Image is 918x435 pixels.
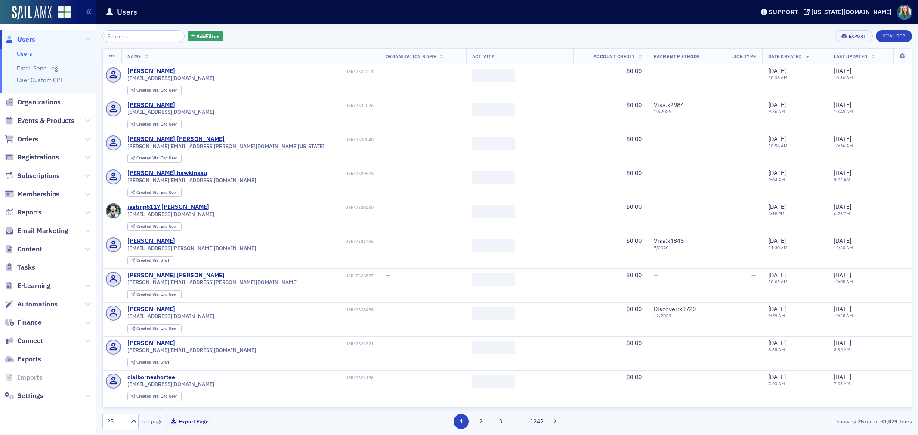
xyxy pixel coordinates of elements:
[17,208,42,217] span: Reports
[127,290,182,299] div: Created Via: End User
[127,101,175,109] a: [PERSON_NAME]
[834,271,851,279] span: [DATE]
[176,307,374,312] div: USR-7628498
[768,108,785,114] time: 9:36 AM
[768,67,786,75] span: [DATE]
[472,205,515,218] span: ‌
[127,381,214,387] span: [EMAIL_ADDRESS][DOMAIN_NAME]
[751,339,756,347] span: —
[127,67,175,75] div: [PERSON_NAME]
[127,169,207,177] a: [PERSON_NAME].hawkinsau
[834,237,851,245] span: [DATE]
[834,279,853,285] time: 10:05 AM
[127,211,214,217] span: [EMAIL_ADDRESS][DOMAIN_NAME]
[626,237,642,245] span: $0.00
[136,326,177,331] div: End User
[127,306,175,313] a: [PERSON_NAME]
[626,271,642,279] span: $0.00
[5,263,35,272] a: Tasks
[472,273,515,286] span: ‌
[768,211,785,217] time: 6:18 PM
[834,74,853,80] time: 10:36 AM
[136,360,169,365] div: Staff
[626,407,642,415] span: $0.00
[386,169,390,177] span: —
[472,103,515,116] span: ‌
[473,414,488,429] button: 2
[386,271,390,279] span: —
[17,336,43,346] span: Connect
[5,336,43,346] a: Connect
[626,135,642,143] span: $0.00
[127,358,173,367] div: Created Via: Staff
[733,53,756,59] span: Job Type
[493,414,508,429] button: 3
[834,101,851,109] span: [DATE]
[136,224,161,229] span: Created Via :
[768,169,786,177] span: [DATE]
[472,307,515,320] span: ‌
[834,305,851,313] span: [DATE]
[768,271,786,279] span: [DATE]
[176,341,374,346] div: USR-7626321
[136,88,177,93] div: End User
[127,75,214,81] span: [EMAIL_ADDRESS][DOMAIN_NAME]
[12,6,52,20] img: SailAMX
[210,205,374,210] div: USR-7629230
[849,34,866,39] div: Export
[5,153,59,162] a: Registrations
[768,407,786,415] span: [DATE]
[386,407,390,415] span: —
[879,417,899,425] strong: 31,029
[751,203,756,211] span: —
[626,373,642,381] span: $0.00
[127,135,225,143] a: [PERSON_NAME].[PERSON_NAME]
[768,346,785,352] time: 8:35 AM
[386,101,390,109] span: —
[834,245,853,251] time: 11:30 AM
[834,67,851,75] span: [DATE]
[626,169,642,177] span: $0.00
[142,417,163,425] label: per page
[751,135,756,143] span: —
[17,171,60,181] span: Subscriptions
[5,355,41,364] a: Exports
[834,203,851,211] span: [DATE]
[769,8,798,16] div: Support
[136,394,177,399] div: End User
[654,53,700,59] span: Payment Methods
[5,373,43,382] a: Imports
[472,137,515,150] span: ‌
[136,122,177,127] div: End User
[136,393,161,399] span: Created Via :
[127,237,175,245] div: [PERSON_NAME]
[834,211,850,217] time: 6:25 PM
[208,171,374,176] div: USR-7629678
[654,245,714,251] span: 7 / 2026
[626,305,642,313] span: $0.00
[626,203,642,211] span: $0.00
[127,203,209,211] a: jastinp6117 [PERSON_NAME]
[17,153,59,162] span: Registrations
[472,341,515,354] span: ‌
[834,177,850,183] time: 9:04 AM
[136,257,161,263] span: Created Via :
[386,305,390,313] span: —
[768,53,802,59] span: Date Created
[768,135,786,143] span: [DATE]
[176,239,374,244] div: USR-7628796
[768,279,788,285] time: 10:05 AM
[654,135,658,143] span: —
[58,6,71,19] img: SailAMX
[5,318,42,327] a: Finance
[654,169,658,177] span: —
[127,279,298,285] span: [PERSON_NAME][EMAIL_ADDRESS][PERSON_NAME][DOMAIN_NAME]
[472,375,515,388] span: ‌
[17,190,59,199] span: Memberships
[5,226,68,236] a: Email Marketing
[811,8,892,16] div: [US_STATE][DOMAIN_NAME]
[127,272,225,279] a: [PERSON_NAME].[PERSON_NAME]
